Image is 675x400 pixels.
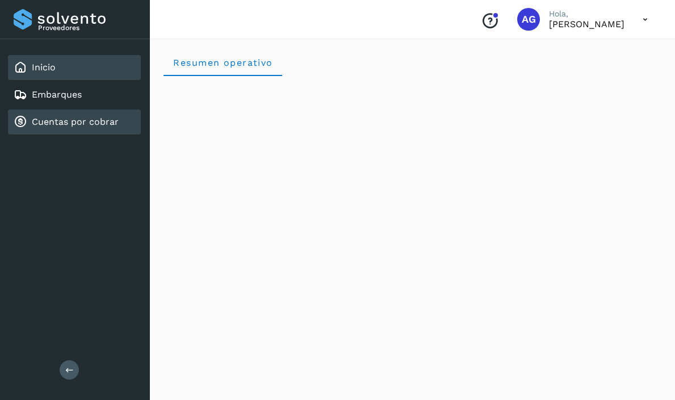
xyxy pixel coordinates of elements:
[8,110,141,134] div: Cuentas por cobrar
[8,82,141,107] div: Embarques
[549,19,624,30] p: ANABEL GARCÍA ANAYA
[32,89,82,100] a: Embarques
[38,24,136,32] p: Proveedores
[8,55,141,80] div: Inicio
[32,62,56,73] a: Inicio
[32,116,119,127] a: Cuentas por cobrar
[549,9,624,19] p: Hola,
[173,57,273,68] span: Resumen operativo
